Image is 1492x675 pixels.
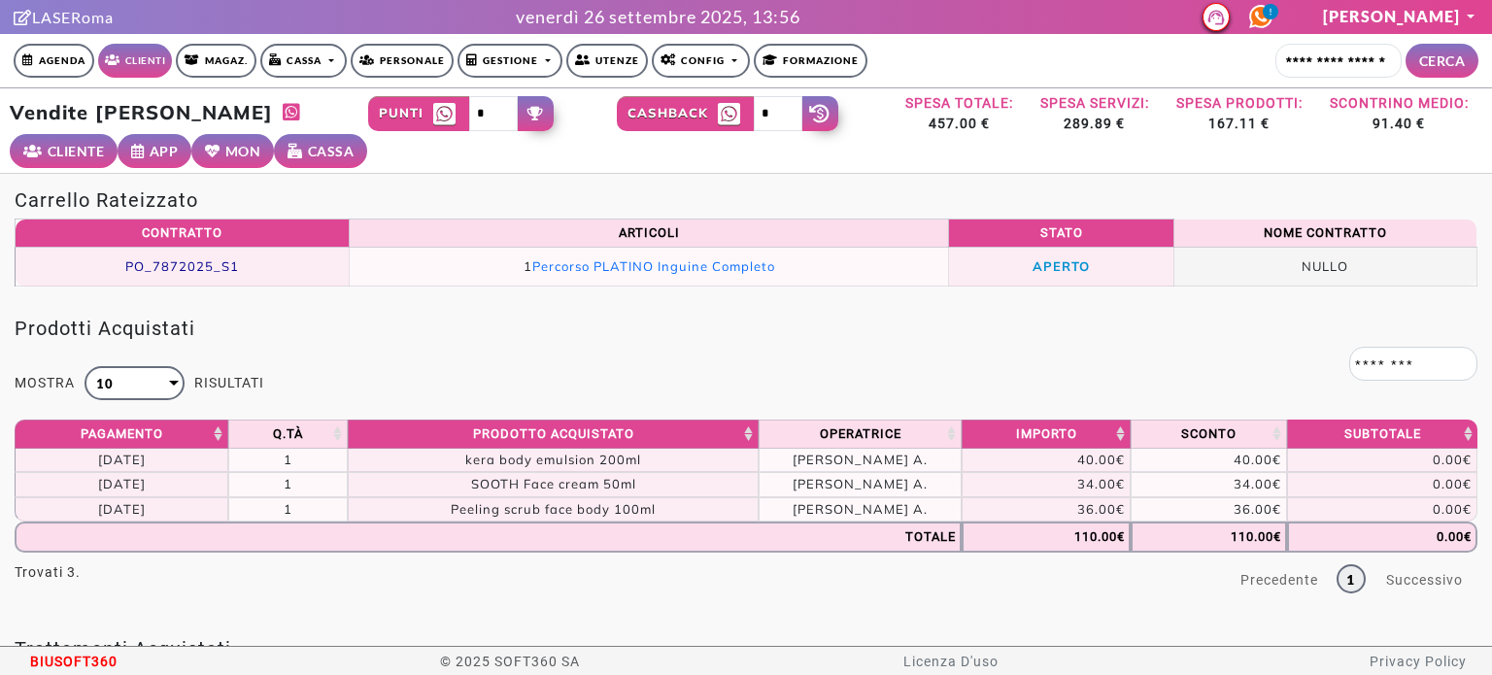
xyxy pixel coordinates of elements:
span: 1 [284,452,292,467]
span: [DATE] [98,501,146,517]
p: 1 [379,257,920,277]
th: Nome Contratto [1173,219,1476,248]
a: Magaz. [176,44,256,78]
span: [DATE] [98,452,146,467]
div: 457.00 € [905,114,1013,134]
th: Articoli [349,219,949,248]
td: 40.00€ [962,449,1131,473]
a: CLIENTE [10,134,118,168]
h2: Prodotti Acquistati [15,317,1476,340]
span: SOOTH Face cream 50ml [471,476,636,491]
small: CLIENTE [48,141,105,161]
th: Subtotale: activate to sort column ascending [1287,420,1476,449]
td: [PERSON_NAME] A. [759,472,961,497]
th: Q.tà: activate to sort column ascending [228,420,348,449]
a: Whatsapp [718,101,745,126]
h2: Vendite [PERSON_NAME] [10,101,305,124]
td: 36.00€ [962,497,1131,523]
a: Precedente [1226,562,1333,598]
a: Licenza D'uso [903,654,999,669]
span: 1 [284,501,292,517]
a: Formazione [754,44,867,78]
a: APP [118,134,191,168]
div: SPESA SERVIZI: [1040,93,1149,114]
span: Cashback [617,96,755,132]
a: Cassa [260,44,347,78]
span: PUNTI [368,96,470,132]
h2: Carrello Rateizzato [15,188,1476,212]
th: Contratto [16,219,350,248]
td: [PERSON_NAME] A. [759,449,961,473]
span: PO_7872025_S1 [125,258,239,274]
td: 0.00€ [1287,449,1476,473]
td: 40.00€ [1131,449,1287,473]
a: Successivo [1372,562,1477,598]
a: CASSA [274,134,367,168]
th: 0.00€ [1287,522,1476,553]
a: Whatsapp [433,101,460,126]
span: 10 [96,373,114,394]
th: 110.00€ [962,522,1131,553]
small: APP [150,141,179,161]
i: Clicca per andare alla pagina di firma [14,10,32,25]
td: 0.00€ [1287,497,1476,523]
small: CASSA [308,141,355,161]
div: SCONTRINO MEDIO: [1330,93,1469,114]
a: Whatsapp [283,103,305,122]
div: SPESA TOTALE: [905,93,1013,114]
th: Sconto: activate to sort column ascending [1131,420,1287,449]
td: 34.00€ [1131,472,1287,497]
small: MON [225,141,261,161]
a: Privacy Policy [1370,654,1467,669]
th: Importo: activate to sort column ascending [962,420,1131,449]
th: Totale [15,522,962,553]
th: Operatrice: activate to sort column ascending [759,420,961,449]
div: 289.89 € [1040,114,1149,134]
button: CERCA [1406,44,1479,78]
a: Agenda [14,44,94,78]
div: Trovati 3. [15,553,81,584]
span: [DATE] [98,476,146,491]
span: NULLO [1302,258,1348,274]
a: MON [191,134,274,168]
span: 1 [284,476,292,491]
th: 110.00€ [1131,522,1287,553]
div: SPESA PRODOTTI: [1176,93,1303,114]
div: 91.40 € [1330,114,1469,134]
button: Gestisci i punti [517,96,554,132]
a: Clicca per andare alla pagina di firmaLASERoma [14,8,114,26]
td: APERTO [949,247,1174,287]
a: Percorso PLATINO Inguine Completo [532,258,775,274]
a: Clienti [98,44,172,78]
th: Stato [949,219,1174,248]
a: Personale [351,44,454,78]
th: Pagamento: activate to sort column ascending [15,420,228,449]
h2: Trattamenti Acquistati [15,637,1476,660]
a: Gestione [458,44,563,78]
span: kera body emulsion 200ml [465,452,641,467]
div: venerdì 26 settembre 2025, 13:56 [516,4,800,30]
a: [PERSON_NAME] [1323,7,1478,25]
td: [PERSON_NAME] A. [759,497,961,523]
td: 0.00€ [1287,472,1476,497]
div: 167.11 € [1176,114,1303,134]
input: Cerca cliente... [1275,44,1402,78]
span: Peeling scrub face body 100ml [451,501,656,517]
a: 1 [1337,564,1366,593]
a: Utenze [566,44,648,78]
td: 34.00€ [962,472,1131,497]
td: 36.00€ [1131,497,1287,523]
a: Config [652,44,750,78]
th: Prodotto acquistato: activate to sort column ascending [348,420,760,449]
button: Visualizza storico movimenti cashback [801,96,838,132]
label: Mostra risultati [15,366,264,400]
